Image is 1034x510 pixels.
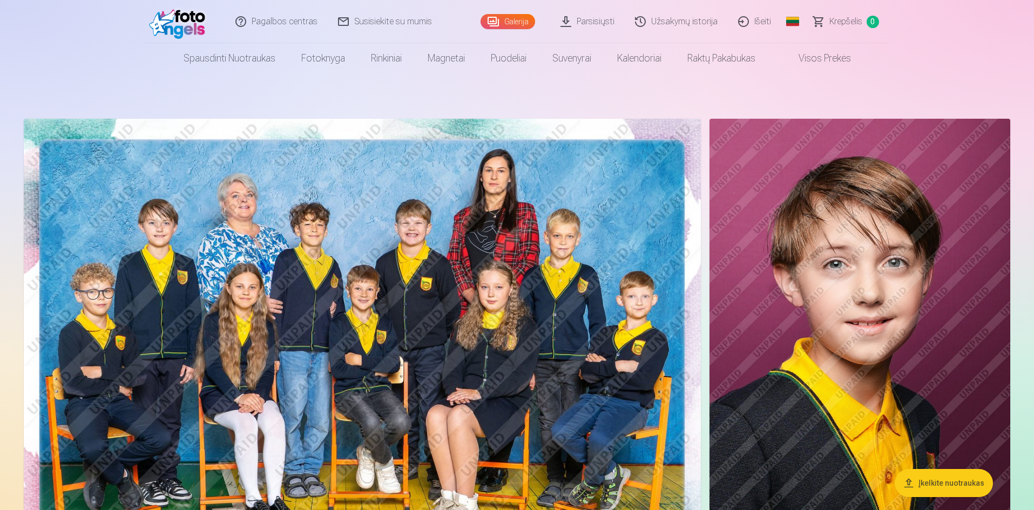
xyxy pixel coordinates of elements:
[768,43,864,73] a: Visos prekės
[288,43,358,73] a: Fotoknyga
[539,43,604,73] a: Suvenyrai
[415,43,478,73] a: Magnetai
[604,43,674,73] a: Kalendoriai
[149,4,211,39] img: /fa2
[829,15,862,28] span: Krepšelis
[895,469,993,497] button: Įkelkite nuotraukas
[358,43,415,73] a: Rinkiniai
[171,43,288,73] a: Spausdinti nuotraukas
[674,43,768,73] a: Raktų pakabukas
[478,43,539,73] a: Puodeliai
[481,14,535,29] a: Galerija
[867,16,879,28] span: 0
